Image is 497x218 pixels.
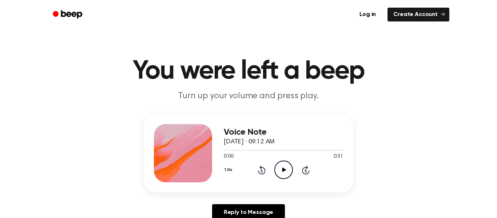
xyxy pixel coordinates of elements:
h3: Voice Note [224,127,343,137]
a: Create Account [387,8,449,21]
a: Log in [352,6,383,23]
span: 0:00 [224,153,233,160]
span: [DATE] · 09:12 AM [224,139,275,145]
p: Turn up your volume and press play. [109,90,388,102]
a: Beep [48,8,89,22]
button: 1.0x [224,164,235,176]
span: 0:31 [334,153,343,160]
h1: You were left a beep [62,58,435,84]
